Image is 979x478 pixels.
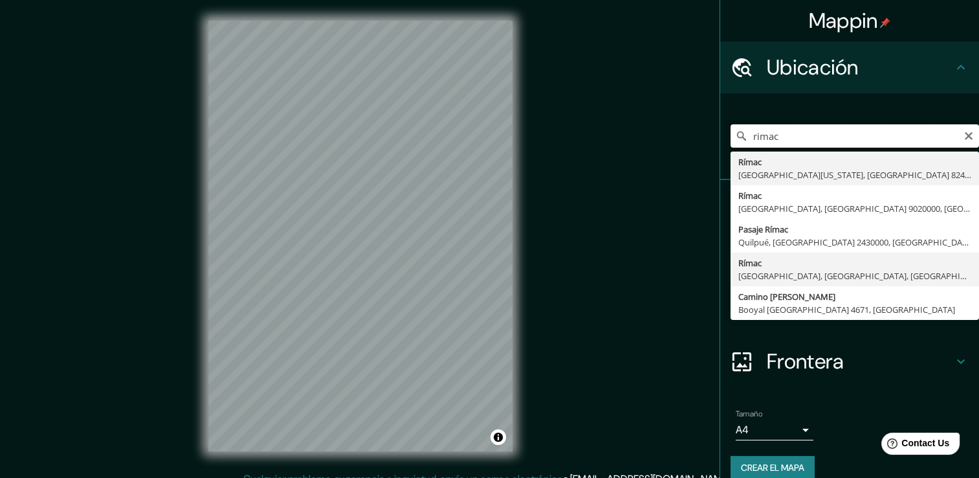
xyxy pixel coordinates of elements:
[736,409,762,420] label: Tamaño
[880,17,890,28] img: pin-icon.png
[738,256,971,269] div: Rímac
[963,129,974,141] button: Claro
[490,429,506,445] button: Alternar atribución
[738,202,971,215] div: [GEOGRAPHIC_DATA], [GEOGRAPHIC_DATA] 9020000, [GEOGRAPHIC_DATA]
[809,7,878,34] font: Mappin
[738,303,971,316] div: Booyal [GEOGRAPHIC_DATA] 4671, [GEOGRAPHIC_DATA]
[720,232,979,284] div: Estilo
[208,21,512,451] canvas: Mapa
[767,348,953,374] h4: Frontera
[738,290,971,303] div: Camino [PERSON_NAME]
[738,189,971,202] div: Rímac
[738,236,971,249] div: Quilpué, [GEOGRAPHIC_DATA] 2430000, [GEOGRAPHIC_DATA]
[767,54,953,80] h4: Ubicación
[741,460,804,476] font: Crear el mapa
[720,284,979,336] div: Diseño
[720,336,979,387] div: Frontera
[738,223,971,236] div: Pasaje Rímac
[738,155,971,168] div: Rímac
[738,168,971,181] div: [GEOGRAPHIC_DATA][US_STATE], [GEOGRAPHIC_DATA] 8240000, [GEOGRAPHIC_DATA]
[720,180,979,232] div: Pines
[864,427,965,464] iframe: Help widget launcher
[767,297,953,323] h4: Diseño
[731,124,979,148] input: Elige tu ciudad o área
[738,269,971,282] div: [GEOGRAPHIC_DATA], [GEOGRAPHIC_DATA], [GEOGRAPHIC_DATA]
[720,41,979,93] div: Ubicación
[736,420,813,440] div: A4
